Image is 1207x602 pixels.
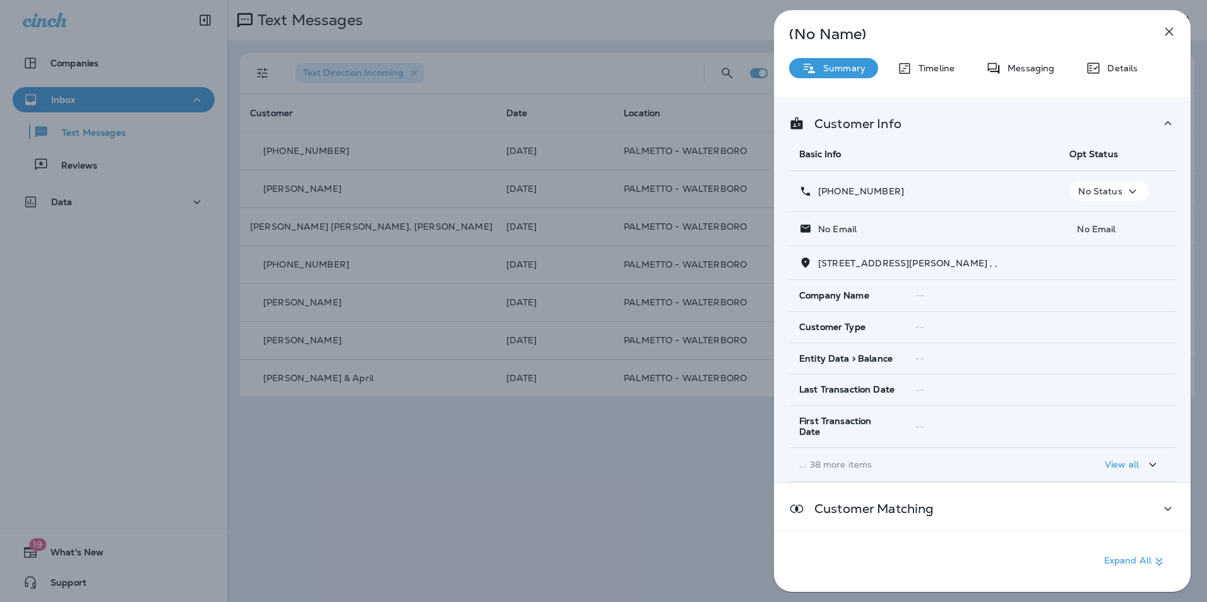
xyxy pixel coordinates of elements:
button: No Status [1069,181,1148,201]
p: Timeline [912,63,954,73]
span: Last Transaction Date [799,384,895,395]
span: -- [915,321,924,333]
button: View all [1100,453,1165,476]
span: Customer Type [799,322,865,333]
p: [PHONE_NUMBER] [812,186,904,196]
span: Entity Data > Balance [799,353,893,364]
span: First Transaction Date [799,416,895,437]
span: Opt Status [1069,148,1117,160]
p: Expand All [1104,554,1167,569]
span: [STREET_ADDRESS][PERSON_NAME] , , [818,257,998,269]
span: -- [915,421,924,432]
span: Company Name [799,290,869,301]
p: ... 38 more items [799,459,1049,469]
p: No Status [1078,186,1122,196]
button: Expand All [1099,550,1172,573]
p: No Email [1069,224,1165,234]
p: Messaging [1001,63,1054,73]
span: -- [915,384,924,396]
p: View all [1105,459,1139,469]
span: Basic Info [799,148,841,160]
p: Summary [817,63,865,73]
p: Customer Info [804,119,901,129]
p: Details [1101,63,1138,73]
p: No Email [812,224,857,234]
p: (No Name) [789,29,1134,39]
span: -- [915,353,924,364]
span: -- [915,290,924,301]
p: Customer Matching [804,504,934,514]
